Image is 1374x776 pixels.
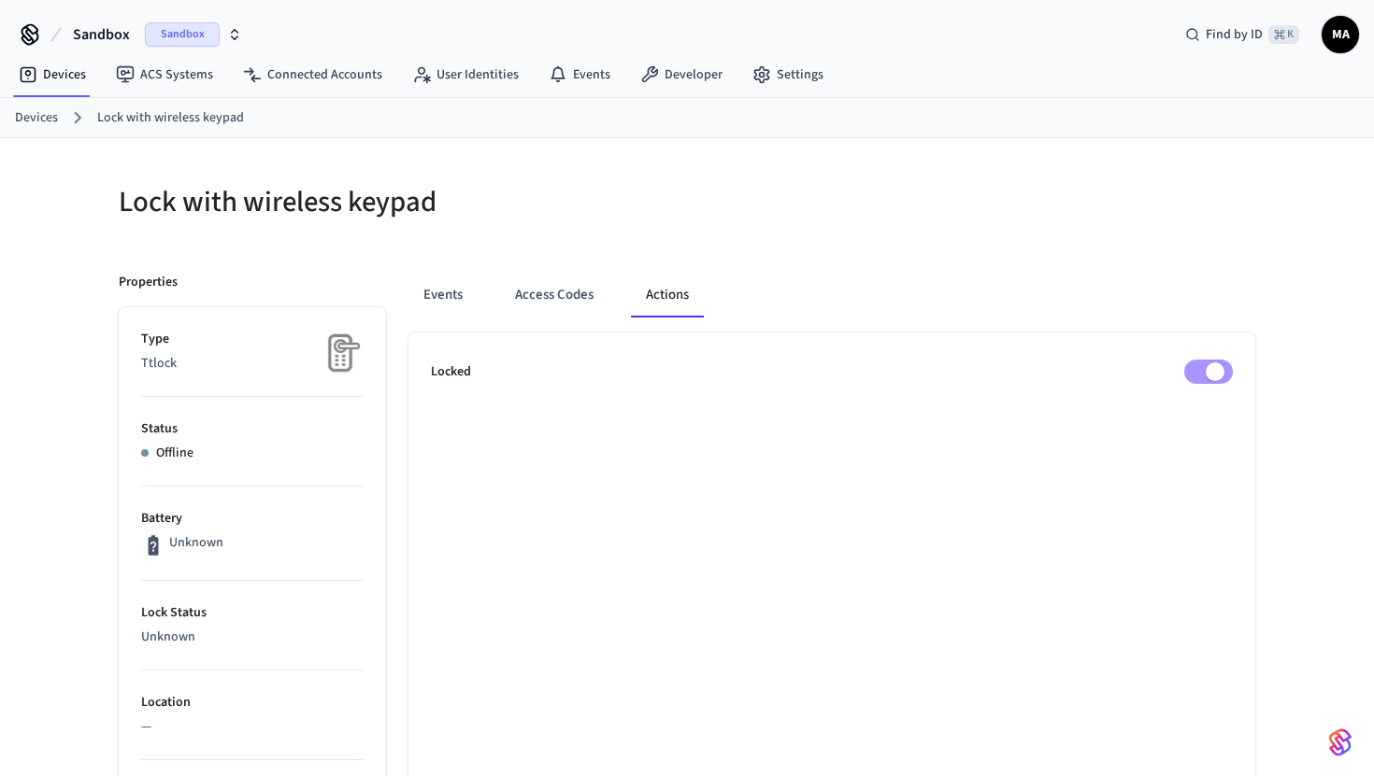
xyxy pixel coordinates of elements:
[1322,16,1359,53] button: MA
[1329,727,1352,757] img: SeamLogoGradient.69752ec5.svg
[431,362,471,382] p: Locked
[156,444,193,463] p: Offline
[141,330,364,349] p: Type
[408,273,478,317] button: Events
[141,693,364,713] p: Location
[97,108,244,128] a: Lock with wireless keypad
[1268,25,1299,44] span: ⌘ K
[4,58,101,92] a: Devices
[141,628,364,647] p: Unknown
[145,22,220,47] span: Sandbox
[737,58,838,92] a: Settings
[119,273,178,292] p: Properties
[500,273,608,317] button: Access Codes
[534,58,625,92] a: Events
[317,330,364,376] img: Placeholder Lock Image
[397,58,534,92] a: User Identities
[141,354,364,374] p: Ttlock
[631,273,704,317] button: Actions
[408,273,1255,317] div: ant example
[625,58,737,92] a: Developer
[73,23,130,46] span: Sandbox
[101,58,228,92] a: ACS Systems
[141,603,364,623] p: Lock Status
[15,108,58,128] a: Devices
[1206,25,1263,44] span: Find by ID
[1170,18,1314,51] div: Find by ID⌘ K
[141,509,364,529] p: Battery
[141,717,364,737] p: —
[141,419,364,439] p: Status
[228,58,397,92] a: Connected Accounts
[169,533,223,553] p: Unknown
[1324,18,1357,51] span: MA
[119,183,676,221] h5: Lock with wireless keypad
